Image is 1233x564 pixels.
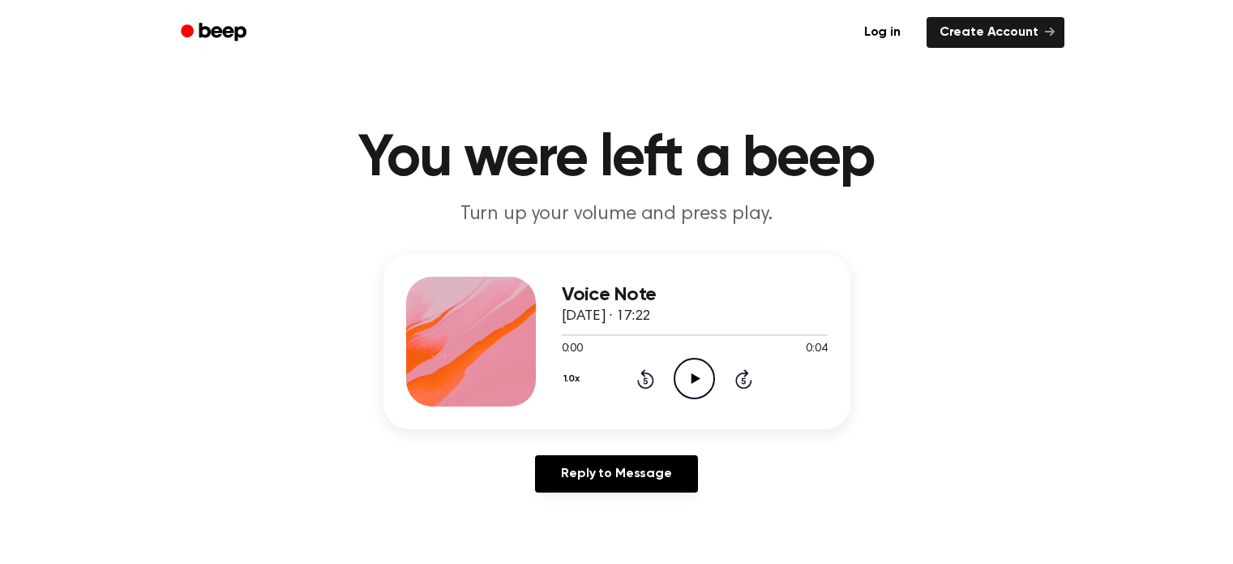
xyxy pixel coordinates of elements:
a: Create Account [927,17,1064,48]
span: 0:04 [806,341,827,358]
button: 1.0x [562,365,586,393]
a: Log in [848,14,917,51]
span: [DATE] · 17:22 [562,309,651,324]
p: Turn up your volume and press play. [306,201,928,228]
a: Beep [169,17,261,49]
a: Reply to Message [535,455,697,493]
h1: You were left a beep [202,130,1032,188]
h3: Voice Note [562,284,828,306]
span: 0:00 [562,341,583,358]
